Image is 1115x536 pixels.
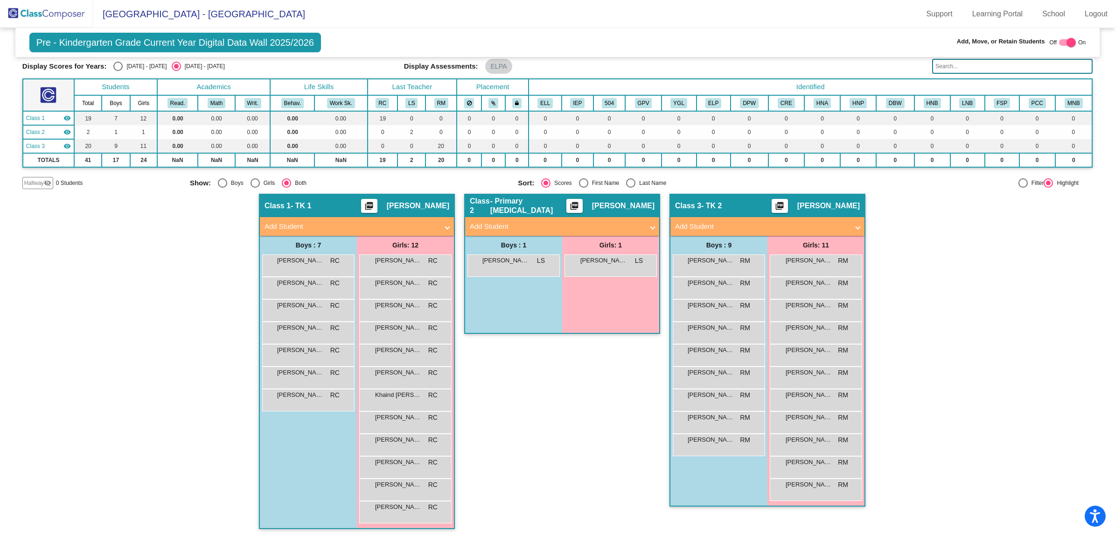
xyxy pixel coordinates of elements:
th: Focal Scholar Program [985,95,1019,111]
td: 0 [840,125,876,139]
td: 0 [397,139,425,153]
span: [PERSON_NAME] [688,301,734,310]
th: Academics [157,79,271,95]
span: [PERSON_NAME] [387,201,449,211]
th: Students [74,79,157,95]
td: 0 [731,111,768,125]
td: 19 [368,153,398,167]
button: Writ. [244,98,261,108]
td: 2 [74,125,102,139]
span: RM [838,323,848,333]
td: 0 [697,139,731,153]
span: Class 1 [265,201,291,211]
td: 20 [425,153,457,167]
mat-panel-title: Add Student [675,221,849,232]
th: Medium Needs Behavior [1055,95,1092,111]
td: 7 [102,111,130,125]
a: Logout [1077,7,1115,21]
span: Pre - Kindergarten Grade Current Year Digital Data Wall 2025/2026 [29,33,321,52]
button: Work Sk. [327,98,355,108]
span: [PERSON_NAME] [277,278,324,288]
span: RC [428,390,438,400]
span: Class 2 [26,128,45,136]
td: 0 [731,153,768,167]
input: Search... [932,59,1093,74]
div: Last Name [635,179,666,187]
td: 0 [950,111,985,125]
span: Class 1 [26,114,45,122]
span: RC [428,301,438,310]
span: RC [330,346,340,355]
button: ELL [537,98,553,108]
button: HNB [924,98,941,108]
td: 0 [457,111,481,125]
span: Class 2 [470,197,490,215]
a: Support [919,7,960,21]
span: [PERSON_NAME] [786,301,832,310]
span: RM [838,278,848,288]
button: DBW [886,98,905,108]
button: FSP [994,98,1010,108]
th: Low Needs Behavior [950,95,985,111]
mat-radio-group: Select an option [190,178,511,188]
td: 0 [593,153,626,167]
td: 0 [529,111,562,125]
span: [PERSON_NAME] [786,256,832,265]
td: 0 [593,111,626,125]
span: 0 Students [56,179,83,187]
span: [PERSON_NAME] [797,201,860,211]
button: LNB [959,98,976,108]
button: HNA [814,98,831,108]
td: 0.00 [270,139,314,153]
td: 2 [397,125,425,139]
th: Previous Combo Class [1019,95,1055,111]
button: RM [434,98,448,108]
button: Print Students Details [361,199,377,213]
span: [PERSON_NAME] Villas [786,278,832,288]
td: 0 [662,125,697,139]
span: RM [838,301,848,310]
button: PCC [1029,98,1046,108]
mat-panel-title: Add Student [470,221,643,232]
td: 0 [397,111,425,125]
td: 17 [102,153,130,167]
mat-radio-group: Select an option [113,62,224,71]
th: High Need Behavior [914,95,950,111]
td: 0 [1019,153,1055,167]
span: [PERSON_NAME] [688,256,734,265]
span: RC [428,368,438,378]
td: 0 [368,125,398,139]
td: 0 [1019,139,1055,153]
td: 0.00 [157,125,198,139]
span: [PERSON_NAME] [PERSON_NAME] [375,301,422,310]
span: RC [330,390,340,400]
th: Keep with teacher [505,95,529,111]
td: 0 [697,111,731,125]
td: 0 [804,125,840,139]
td: 0 [625,111,661,125]
td: 19 [74,111,102,125]
div: Boys : 7 [260,236,357,254]
td: 0 [768,153,804,167]
td: 0 [876,139,914,153]
td: 0 [876,153,914,167]
td: 0 [914,153,950,167]
button: MNB [1065,98,1082,108]
td: 0 [697,153,731,167]
td: 41 [74,153,102,167]
td: NaN [235,153,271,167]
div: Filter [1028,179,1044,187]
span: RM [838,256,848,266]
th: High Needs Parent [840,95,876,111]
span: [PERSON_NAME] [375,368,422,377]
span: [PERSON_NAME] [580,256,627,265]
td: 0 [697,125,731,139]
span: RM [740,323,750,333]
span: [PERSON_NAME] [688,368,734,377]
td: 0 [914,125,950,139]
span: [PERSON_NAME] [277,368,324,377]
td: 0.00 [314,139,368,153]
td: 0 [1055,125,1092,139]
span: [PERSON_NAME] [688,390,734,400]
span: Sort: [518,179,534,187]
